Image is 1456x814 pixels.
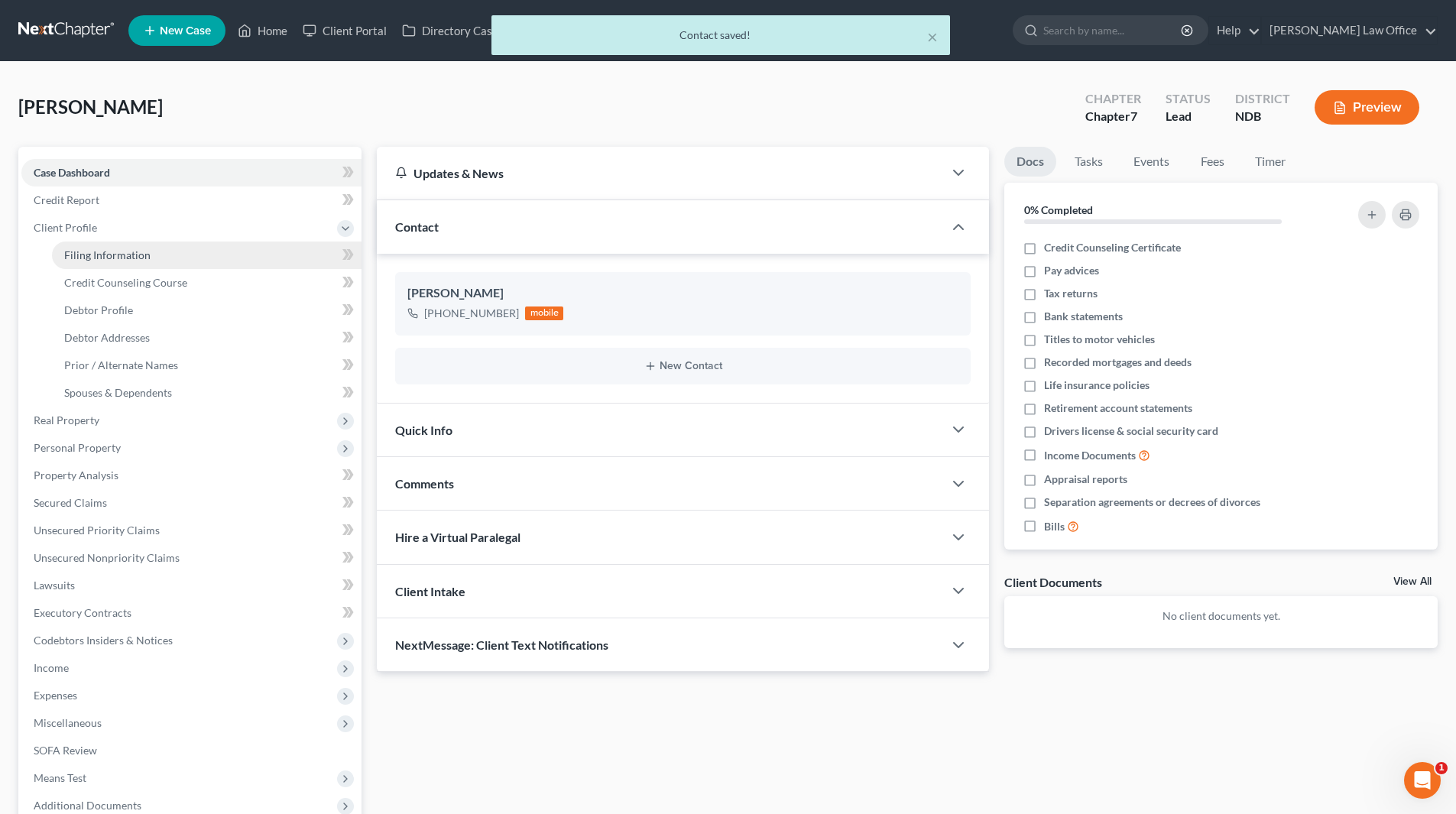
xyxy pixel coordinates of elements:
[1044,472,1127,487] span: Appraisal reports
[1044,355,1192,370] span: Recorded mortgages and deeds
[34,551,180,564] span: Unsecured Nonpriority Claims
[64,358,178,371] span: Prior / Alternate Names
[34,799,141,812] span: Additional Documents
[1044,519,1065,534] span: Bills
[34,221,97,234] span: Client Profile
[395,476,454,491] span: Comments
[1435,762,1448,774] span: 1
[21,186,362,214] a: Credit Report
[407,284,958,303] div: [PERSON_NAME]
[395,530,520,544] span: Hire a Virtual Paralegal
[34,469,118,482] span: Property Analysis
[21,544,362,572] a: Unsecured Nonpriority Claims
[34,771,86,784] span: Means Test
[21,489,362,517] a: Secured Claims
[52,379,362,407] a: Spouses & Dependents
[1017,608,1425,624] p: No client documents yet.
[1243,147,1298,177] a: Timer
[1121,147,1182,177] a: Events
[34,166,110,179] span: Case Dashboard
[34,661,69,674] span: Income
[504,28,938,43] div: Contact saved!
[395,584,465,598] span: Client Intake
[34,634,173,647] span: Codebtors Insiders & Notices
[1166,90,1211,108] div: Status
[1085,108,1141,125] div: Chapter
[64,386,172,399] span: Spouses & Dependents
[1235,108,1290,125] div: NDB
[1044,423,1218,439] span: Drivers license & social security card
[1404,762,1441,799] iframe: Intercom live chat
[34,441,121,454] span: Personal Property
[395,165,925,181] div: Updates & News
[1315,90,1419,125] button: Preview
[1044,240,1181,255] span: Credit Counseling Certificate
[34,689,77,702] span: Expenses
[1044,332,1155,347] span: Titles to motor vehicles
[64,331,150,344] span: Debtor Addresses
[52,242,362,269] a: Filing Information
[34,606,131,619] span: Executory Contracts
[1044,309,1123,324] span: Bank statements
[21,599,362,627] a: Executory Contracts
[21,462,362,489] a: Property Analysis
[64,276,187,289] span: Credit Counseling Course
[1044,495,1260,510] span: Separation agreements or decrees of divorces
[927,28,938,46] button: ×
[1004,574,1102,590] div: Client Documents
[21,737,362,764] a: SOFA Review
[1024,203,1093,216] strong: 0% Completed
[52,297,362,324] a: Debtor Profile
[424,306,519,321] div: [PHONE_NUMBER]
[525,306,563,320] div: mobile
[34,579,75,592] span: Lawsuits
[64,303,133,316] span: Debtor Profile
[1044,401,1192,416] span: Retirement account statements
[407,360,958,372] button: New Contact
[395,637,608,652] span: NextMessage: Client Text Notifications
[52,324,362,352] a: Debtor Addresses
[34,716,102,729] span: Miscellaneous
[1004,147,1056,177] a: Docs
[21,159,362,186] a: Case Dashboard
[34,744,97,757] span: SOFA Review
[1166,108,1211,125] div: Lead
[1044,378,1150,393] span: Life insurance policies
[64,248,151,261] span: Filing Information
[1130,109,1137,123] span: 7
[34,413,99,426] span: Real Property
[1044,263,1099,278] span: Pay advices
[21,572,362,599] a: Lawsuits
[1393,576,1432,587] a: View All
[34,524,160,537] span: Unsecured Priority Claims
[395,219,439,234] span: Contact
[52,352,362,379] a: Prior / Alternate Names
[18,96,163,118] span: [PERSON_NAME]
[1044,286,1098,301] span: Tax returns
[34,496,107,509] span: Secured Claims
[1235,90,1290,108] div: District
[395,423,452,437] span: Quick Info
[1085,90,1141,108] div: Chapter
[21,517,362,544] a: Unsecured Priority Claims
[52,269,362,297] a: Credit Counseling Course
[1188,147,1237,177] a: Fees
[1044,448,1136,463] span: Income Documents
[34,193,99,206] span: Credit Report
[1062,147,1115,177] a: Tasks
